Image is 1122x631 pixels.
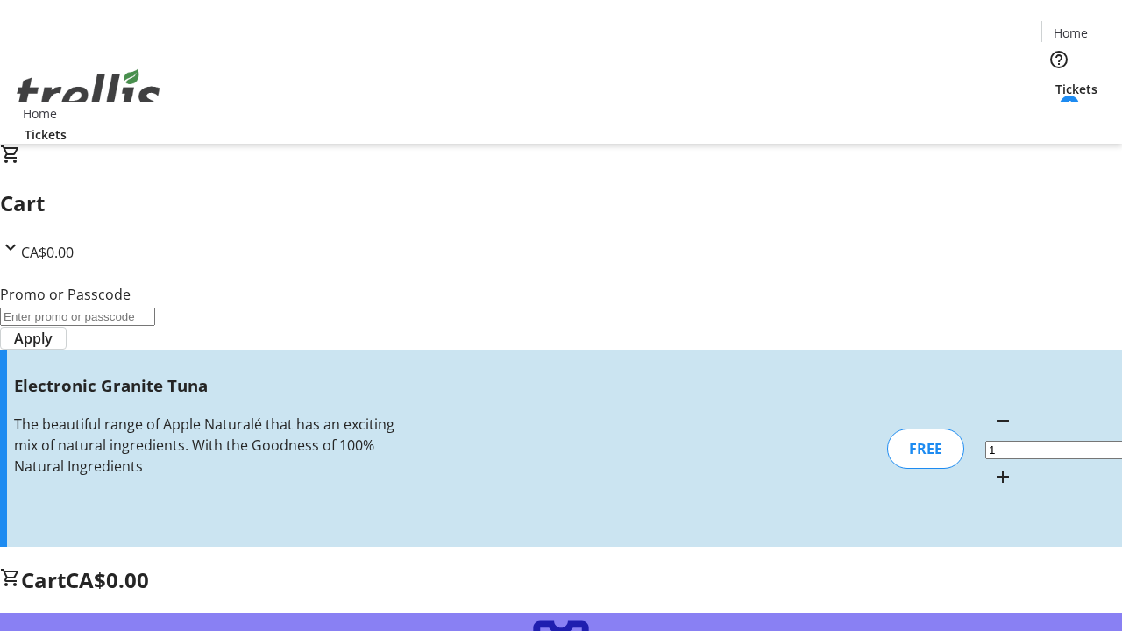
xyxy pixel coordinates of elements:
[14,373,397,398] h3: Electronic Granite Tuna
[1041,80,1111,98] a: Tickets
[11,50,167,138] img: Orient E2E Organization Vg49iMFUsy's Logo
[23,104,57,123] span: Home
[14,414,397,477] div: The beautiful range of Apple Naturalé that has an exciting mix of natural ingredients. With the G...
[1041,42,1076,77] button: Help
[1041,98,1076,133] button: Cart
[985,403,1020,438] button: Decrement by one
[11,104,67,123] a: Home
[11,125,81,144] a: Tickets
[887,429,964,469] div: FREE
[21,243,74,262] span: CA$0.00
[14,328,53,349] span: Apply
[1055,80,1097,98] span: Tickets
[25,125,67,144] span: Tickets
[985,459,1020,494] button: Increment by one
[1042,24,1098,42] a: Home
[1054,24,1088,42] span: Home
[66,565,149,594] span: CA$0.00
